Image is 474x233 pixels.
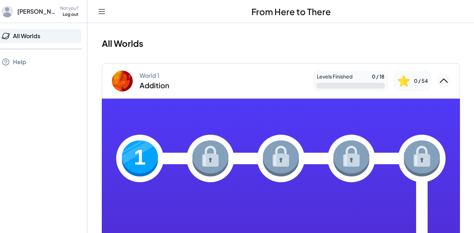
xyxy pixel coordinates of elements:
[102,35,460,52] h2: All Worlds
[333,140,369,176] img: svg%3e
[108,67,137,95] img: world_1-Dr-aa4MT.svg
[60,5,78,12] div: Not you?
[414,78,428,84] div: 0 / 54
[397,74,411,88] img: svg%3e
[13,58,26,66] div: Help
[140,72,159,79] div: World 1
[17,7,56,16] span: [PERSON_NAME]
[317,73,352,80] div: Levels Finished
[263,140,299,176] img: svg%3e
[251,3,331,20] h1: From Here to There
[122,140,158,176] img: svg%3e
[140,81,169,90] div: Addition
[13,32,40,40] div: All Worlds
[404,140,440,176] img: svg%3e
[192,140,228,176] img: svg%3e
[63,12,78,18] div: Log out
[437,74,451,88] button: Collapse World 1
[372,73,384,80] div: 0 / 18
